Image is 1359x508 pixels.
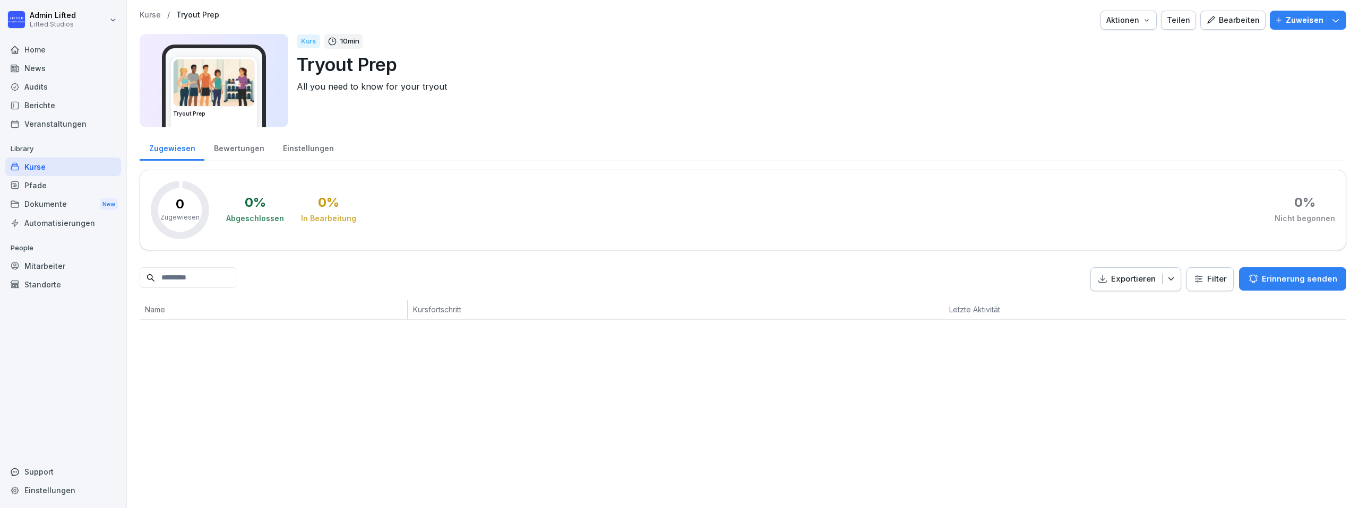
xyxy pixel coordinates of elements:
[5,481,121,500] a: Einstellungen
[1167,14,1190,26] div: Teilen
[297,80,1338,93] p: All you need to know for your tryout
[173,110,255,118] h3: Tryout Prep
[5,195,121,214] a: DokumenteNew
[5,176,121,195] a: Pfade
[1193,274,1227,284] div: Filter
[297,34,320,48] div: Kurs
[176,198,184,211] p: 0
[1100,11,1157,30] button: Aktionen
[204,134,273,161] a: Bewertungen
[5,59,121,77] a: News
[1294,196,1315,209] div: 0 %
[413,304,737,315] p: Kursfortschritt
[145,304,402,315] p: Name
[245,196,266,209] div: 0 %
[176,11,219,20] a: Tryout Prep
[1200,11,1266,30] button: Bearbeiten
[5,214,121,232] a: Automatisierungen
[949,304,1106,315] p: Letzte Aktivität
[30,11,76,20] p: Admin Lifted
[1206,14,1260,26] div: Bearbeiten
[301,213,356,224] div: In Bearbeitung
[1270,11,1346,30] button: Zuweisen
[5,40,121,59] a: Home
[174,59,254,106] img: v6sdlusxf7s9a3nlk1gdefi0.png
[5,240,121,257] p: People
[100,198,118,211] div: New
[318,196,339,209] div: 0 %
[1262,273,1337,285] p: Erinnerung senden
[140,11,161,20] a: Kurse
[5,141,121,157] p: Library
[1106,14,1151,26] div: Aktionen
[273,134,343,161] a: Einstellungen
[1187,268,1233,291] button: Filter
[140,134,204,161] a: Zugewiesen
[1090,267,1181,291] button: Exportieren
[5,275,121,294] a: Standorte
[1239,267,1346,291] button: Erinnerung senden
[5,96,121,115] a: Berichte
[5,115,121,133] a: Veranstaltungen
[30,21,76,28] p: Lifted Studios
[1111,273,1156,285] p: Exportieren
[5,257,121,275] a: Mitarbeiter
[340,36,359,47] p: 10 min
[1161,11,1196,30] button: Teilen
[1286,14,1323,26] p: Zuweisen
[1275,213,1335,224] div: Nicht begonnen
[297,51,1338,78] p: Tryout Prep
[167,11,170,20] p: /
[5,157,121,176] a: Kurse
[5,77,121,96] a: Audits
[160,213,200,222] p: Zugewiesen
[226,213,284,224] div: Abgeschlossen
[5,462,121,481] div: Support
[5,195,121,214] div: Dokumente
